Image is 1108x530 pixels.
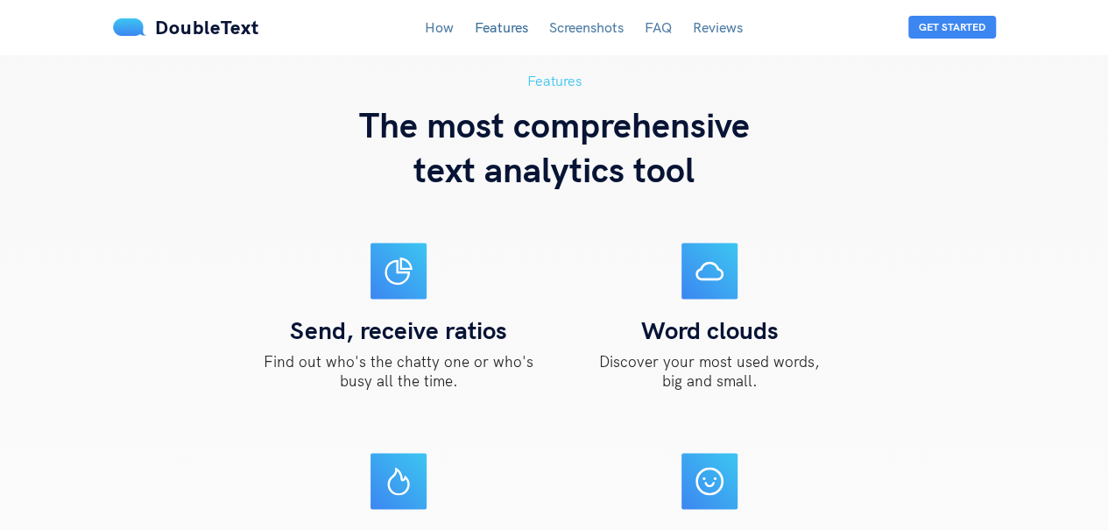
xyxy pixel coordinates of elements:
[155,15,259,39] span: DoubleText
[113,18,146,36] img: mS3x8y1f88AAAAABJRU5ErkJggg==
[385,467,413,495] span: fire
[908,16,996,39] button: Get Started
[693,18,743,36] a: Reviews
[695,257,723,285] span: cloud
[261,351,537,390] p: Find out who's the chatty one or who's busy all the time.
[113,102,996,190] h3: The most comprehensive text analytics tool
[695,467,723,495] span: smile
[641,316,779,343] h4: Word clouds
[549,18,624,36] a: Screenshots
[113,70,996,92] h5: Features
[645,18,672,36] a: FAQ
[425,18,454,36] a: How
[113,15,259,39] a: DoubleText
[290,316,507,343] h4: Send, receive ratios
[599,351,820,390] p: Discover your most used words, big and small.
[475,18,528,36] a: Features
[385,257,413,285] span: pie-chart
